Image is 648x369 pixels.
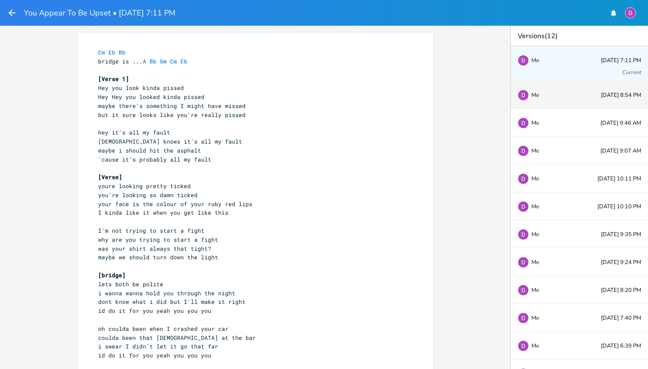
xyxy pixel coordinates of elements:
[531,57,539,63] span: Me
[98,93,204,101] span: Hey Hey you looked kinda pissed
[98,156,211,163] span: 'cause it's probably all my fault
[600,120,641,126] span: [DATE] 9:46 AM
[98,129,170,136] span: hey it's all my fault
[98,334,256,342] span: coulda been that [DEMOGRAPHIC_DATA] at the bar
[98,289,235,297] span: i wanna wanna hold you through the night
[98,138,242,145] span: [DEMOGRAPHIC_DATA] knows it's all my fault
[98,280,163,288] span: lets both be polite
[98,57,187,65] span: bridge is ...
[98,245,211,252] span: was your shirt always that tight?
[98,253,218,261] span: maybe we should turn down the light
[601,288,641,293] span: [DATE] 8:20 PM
[601,58,641,63] span: [DATE] 7:11 PM
[597,204,641,210] span: [DATE] 10:10 PM
[98,342,218,350] span: i swear I didn't let it go that far
[24,9,175,17] h1: You Appear To Be Upset • [DATE] 7:11 PM
[531,120,539,126] span: Me
[143,57,146,65] span: A
[531,148,539,154] span: Me
[518,55,529,66] img: Dylan
[518,173,529,184] img: Dylan
[119,48,126,56] span: Bb
[531,287,539,293] span: Me
[98,307,211,315] span: id do it for you yeah you you you
[98,200,252,208] span: your face is the colour of your ruby red lips
[518,312,529,324] img: Dylan
[98,298,246,306] span: dont know what i did but I'll make it right
[98,227,204,234] span: I'm not trying to start a fight
[531,259,539,265] span: Me
[98,191,198,199] span: you're looking so damn ticked
[98,209,228,216] span: I kinda like it when you get like this
[98,75,129,83] span: [Verse 1]
[518,117,529,129] img: Dylan
[531,92,539,98] span: Me
[531,176,539,182] span: Me
[625,7,636,18] img: Dylan
[98,111,246,119] span: but it sure looks like you're really pissed
[98,236,218,243] span: why are you trying to start a fight
[518,257,529,268] img: Dylan
[98,325,228,333] span: oh coulda been when I crashed your car
[98,271,126,279] span: [bridge]
[511,26,648,46] div: Versions (12)
[622,70,641,75] div: Current
[98,48,105,56] span: Cm
[601,232,641,237] span: [DATE] 9:35 PM
[98,182,191,190] span: youre looking pretty ticked
[518,340,529,351] img: Dylan
[180,57,187,65] span: Eb
[531,343,539,349] span: Me
[597,176,641,182] span: [DATE] 10:11 PM
[518,145,529,156] img: Dylan
[160,57,167,65] span: Gm
[531,315,539,321] span: Me
[601,315,641,321] span: [DATE] 7:40 PM
[98,173,122,181] span: [Verse]
[531,231,539,237] span: Me
[601,260,641,265] span: [DATE] 9:24 PM
[98,351,211,359] span: id do it for you yeah you you you
[518,90,529,101] img: Dylan
[518,285,529,296] img: Dylan
[601,343,641,349] span: [DATE] 6:39 PM
[600,148,641,154] span: [DATE] 9:07 AM
[98,147,201,154] span: maybe i should hit the asphalt
[601,93,641,98] span: [DATE] 8:54 PM
[531,204,539,210] span: Me
[518,229,529,240] img: Dylan
[150,57,156,65] span: Bb
[98,84,184,92] span: Hey you look kinda pissed
[170,57,177,65] span: Cm
[98,102,246,110] span: maybe there's something I might have missed
[108,48,115,56] span: Eb
[518,201,529,212] img: Dylan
